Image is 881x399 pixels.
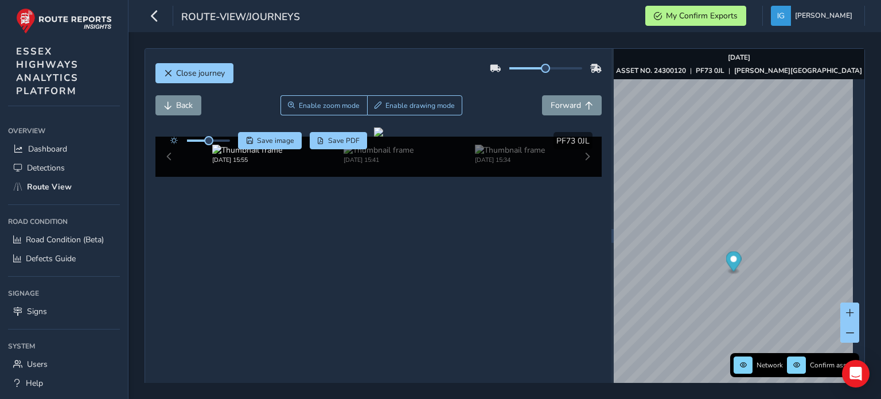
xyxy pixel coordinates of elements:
[28,144,67,154] span: Dashboard
[8,177,120,196] a: Route View
[27,306,47,317] span: Signs
[212,156,282,164] div: [DATE] 15:55
[616,66,862,75] div: | |
[8,158,120,177] a: Detections
[734,66,862,75] strong: [PERSON_NAME][GEOGRAPHIC_DATA]
[8,338,120,355] div: System
[8,302,120,321] a: Signs
[16,8,112,34] img: rr logo
[616,66,686,75] strong: ASSET NO. 24300120
[645,6,746,26] button: My Confirm Exports
[8,285,120,302] div: Signage
[728,53,750,62] strong: [DATE]
[475,156,545,164] div: [DATE] 15:34
[344,145,414,156] img: Thumbnail frame
[367,95,463,115] button: Draw
[155,95,201,115] button: Back
[176,68,225,79] span: Close journey
[257,136,294,145] span: Save image
[475,145,545,156] img: Thumbnail frame
[27,181,72,192] span: Route View
[26,234,104,245] span: Road Condition (Beta)
[328,136,360,145] span: Save PDF
[542,95,602,115] button: Forward
[696,66,724,75] strong: PF73 0JL
[212,145,282,156] img: Thumbnail frame
[280,95,367,115] button: Zoom
[8,355,120,374] a: Users
[26,378,43,389] span: Help
[556,135,590,146] span: PF73 0JL
[8,249,120,268] a: Defects Guide
[181,10,300,26] span: route-view/journeys
[26,253,76,264] span: Defects Guide
[666,10,738,21] span: My Confirm Exports
[27,162,65,173] span: Detections
[238,132,302,149] button: Save
[155,63,233,83] button: Close journey
[8,213,120,230] div: Road Condition
[551,100,581,111] span: Forward
[726,251,742,275] div: Map marker
[385,101,455,110] span: Enable drawing mode
[27,359,48,370] span: Users
[310,132,368,149] button: PDF
[842,360,870,388] div: Open Intercom Messenger
[757,361,783,370] span: Network
[344,156,414,164] div: [DATE] 15:41
[16,45,79,98] span: ESSEX HIGHWAYS ANALYTICS PLATFORM
[810,361,856,370] span: Confirm assets
[771,6,791,26] img: diamond-layout
[771,6,856,26] button: [PERSON_NAME]
[8,230,120,249] a: Road Condition (Beta)
[299,101,360,110] span: Enable zoom mode
[8,122,120,140] div: Overview
[795,6,852,26] span: [PERSON_NAME]
[176,100,193,111] span: Back
[8,140,120,158] a: Dashboard
[8,374,120,393] a: Help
